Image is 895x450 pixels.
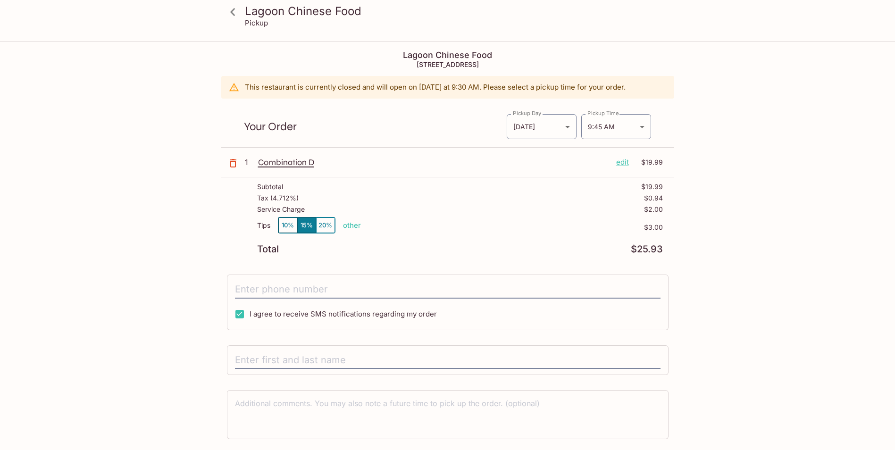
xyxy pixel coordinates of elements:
input: Enter first and last name [235,351,661,369]
p: Subtotal [257,183,283,191]
p: Your Order [244,122,506,131]
label: Pickup Time [587,109,619,117]
p: $0.94 [644,194,663,202]
p: Total [257,245,279,254]
div: 9:45 AM [581,114,651,139]
button: other [343,221,361,230]
p: Tips [257,222,270,229]
p: Service Charge [257,206,305,213]
label: Pickup Day [513,109,541,117]
button: 15% [297,217,316,233]
p: Tax ( 4.712% ) [257,194,299,202]
p: $19.99 [641,183,663,191]
h5: [STREET_ADDRESS] [221,60,674,68]
div: [DATE] [507,114,577,139]
button: 20% [316,217,335,233]
p: edit [616,157,629,167]
input: Enter phone number [235,281,661,299]
h3: Lagoon Chinese Food [245,4,667,18]
p: $2.00 [644,206,663,213]
button: 10% [278,217,297,233]
p: This restaurant is currently closed and will open on [DATE] at 9:30 AM . Please select a pickup t... [245,83,626,92]
p: $25.93 [631,245,663,254]
p: $19.99 [635,157,663,167]
p: Pickup [245,18,268,27]
p: 1 [245,157,254,167]
p: $3.00 [361,224,663,231]
h4: Lagoon Chinese Food [221,50,674,60]
p: Combination D [258,157,609,167]
span: I agree to receive SMS notifications regarding my order [250,309,437,318]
